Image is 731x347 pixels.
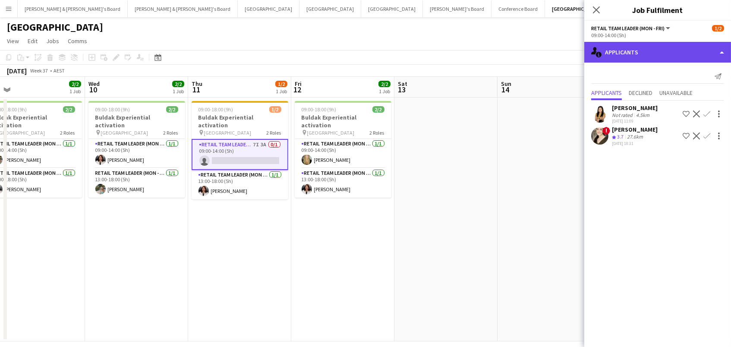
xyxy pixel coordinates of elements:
[500,85,511,95] span: 14
[629,90,652,96] span: Declined
[192,114,288,129] h3: Buldak Experiential activation
[591,25,671,32] button: RETAIL Team Leader (Mon - Fri)
[24,35,41,47] a: Edit
[28,37,38,45] span: Edit
[295,101,391,198] app-job-card: 09:00-18:00 (9h)2/2Buldak Experiential activation [GEOGRAPHIC_DATA]2 RolesRETAIL Team Leader (Mon...
[295,114,391,129] h3: Buldak Experiential activation
[370,129,384,136] span: 2 Roles
[584,4,731,16] h3: Job Fulfilment
[60,129,75,136] span: 2 Roles
[69,81,81,87] span: 2/2
[397,85,407,95] span: 13
[591,25,665,32] span: RETAIL Team Leader (Mon - Fri)
[172,81,184,87] span: 2/2
[87,85,100,95] span: 10
[192,139,288,170] app-card-role: RETAIL Team Leader (Mon - Fri)7I3A0/109:00-14:00 (5h)
[602,127,610,135] span: !
[361,0,423,17] button: [GEOGRAPHIC_DATA]
[378,81,391,87] span: 2/2
[28,67,50,74] span: Week 37
[101,129,148,136] span: [GEOGRAPHIC_DATA]
[591,32,724,38] div: 09:00-14:00 (5h)
[372,106,384,113] span: 2/2
[173,88,184,95] div: 1 Job
[46,37,59,45] span: Jobs
[712,25,724,32] span: 1/2
[68,37,87,45] span: Comms
[190,85,202,95] span: 11
[238,0,299,17] button: [GEOGRAPHIC_DATA]
[295,168,391,198] app-card-role: RETAIL Team Leader (Mon - Fri)1/113:00-18:00 (5h)[PERSON_NAME]
[88,168,185,198] app-card-role: RETAIL Team Leader (Mon - Fri)1/113:00-18:00 (5h)[PERSON_NAME]
[612,141,658,146] div: [DATE] 18:31
[295,139,391,168] app-card-role: RETAIL Team Leader (Mon - Fri)1/109:00-14:00 (5h)[PERSON_NAME]
[293,85,302,95] span: 12
[63,106,75,113] span: 2/2
[379,88,390,95] div: 1 Job
[398,80,407,88] span: Sat
[204,129,252,136] span: [GEOGRAPHIC_DATA]
[267,129,281,136] span: 2 Roles
[166,106,178,113] span: 2/2
[612,104,658,112] div: [PERSON_NAME]
[659,90,693,96] span: Unavailable
[612,112,634,118] div: Not rated
[43,35,63,47] a: Jobs
[307,129,355,136] span: [GEOGRAPHIC_DATA]
[128,0,238,17] button: [PERSON_NAME] & [PERSON_NAME]'s Board
[269,106,281,113] span: 1/2
[95,106,130,113] span: 09:00-18:00 (9h)
[64,35,91,47] a: Comms
[492,0,545,17] button: Conference Board
[88,101,185,198] app-job-card: 09:00-18:00 (9h)2/2Buldak Experiential activation [GEOGRAPHIC_DATA]2 RolesRETAIL Team Leader (Mon...
[3,35,22,47] a: View
[18,0,128,17] button: [PERSON_NAME] & [PERSON_NAME]'s Board
[591,90,622,96] span: Applicants
[164,129,178,136] span: 2 Roles
[7,66,27,75] div: [DATE]
[299,0,361,17] button: [GEOGRAPHIC_DATA]
[69,88,81,95] div: 1 Job
[192,101,288,199] app-job-card: 09:00-18:00 (9h)1/2Buldak Experiential activation [GEOGRAPHIC_DATA]2 RolesRETAIL Team Leader (Mon...
[54,67,65,74] div: AEST
[612,126,658,133] div: [PERSON_NAME]
[88,114,185,129] h3: Buldak Experiential activation
[501,80,511,88] span: Sun
[276,88,287,95] div: 1 Job
[88,139,185,168] app-card-role: RETAIL Team Leader (Mon - Fri)1/109:00-14:00 (5h)[PERSON_NAME]
[423,0,492,17] button: [PERSON_NAME]'s Board
[275,81,287,87] span: 1/2
[617,133,624,140] span: 3.7
[295,80,302,88] span: Fri
[545,0,608,17] button: [GEOGRAPHIC_DATA]
[634,112,651,118] div: 4.5km
[199,106,233,113] span: 09:00-18:00 (9h)
[7,21,103,34] h1: [GEOGRAPHIC_DATA]
[625,133,645,141] div: 27.6km
[584,42,731,63] div: Applicants
[88,80,100,88] span: Wed
[612,118,658,124] div: [DATE] 11:09
[192,170,288,199] app-card-role: RETAIL Team Leader (Mon - Fri)1/113:00-18:00 (5h)[PERSON_NAME]
[302,106,337,113] span: 09:00-18:00 (9h)
[192,80,202,88] span: Thu
[7,37,19,45] span: View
